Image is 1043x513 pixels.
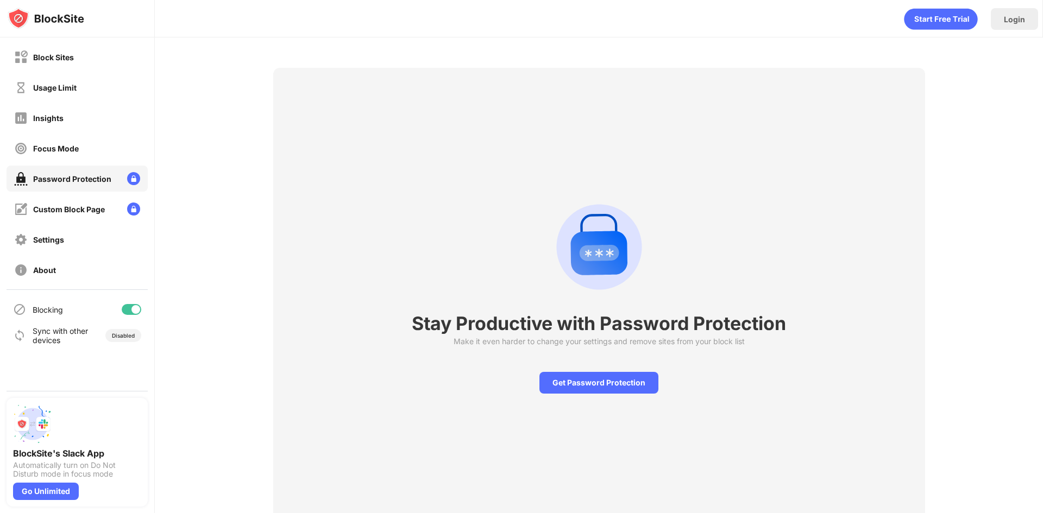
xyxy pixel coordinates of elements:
div: animation [904,8,978,30]
img: sync-icon.svg [13,329,26,342]
div: Password Protection [33,174,111,183]
div: Disabled [112,332,135,339]
img: time-usage-off.svg [14,81,28,94]
div: Go Unlimited [13,483,79,500]
img: customize-block-page-off.svg [14,202,28,216]
div: animation [547,195,651,299]
div: Blocking [33,305,63,314]
div: Insights [33,113,64,123]
img: focus-off.svg [14,142,28,155]
img: insights-off.svg [14,111,28,125]
div: Settings [33,235,64,244]
div: Make it even harder to change your settings and remove sites from your block list [454,337,745,346]
div: BlockSite's Slack App [13,448,141,459]
div: Stay Productive with Password Protection [412,312,786,334]
div: About [33,265,56,275]
div: Usage Limit [33,83,77,92]
div: Sync with other devices [33,326,89,345]
img: block-off.svg [14,50,28,64]
img: lock-menu.svg [127,202,140,216]
img: blocking-icon.svg [13,303,26,316]
img: settings-off.svg [14,233,28,246]
div: Automatically turn on Do Not Disturb mode in focus mode [13,461,141,478]
img: lock-menu.svg [127,172,140,185]
div: Focus Mode [33,144,79,153]
div: Login [1004,15,1025,24]
img: password-protection-on.svg [14,172,28,186]
img: push-slack.svg [13,404,52,444]
img: about-off.svg [14,263,28,277]
img: logo-blocksite.svg [8,8,84,29]
div: Block Sites [33,53,74,62]
div: Get Password Protection [539,372,658,394]
div: Custom Block Page [33,205,105,214]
